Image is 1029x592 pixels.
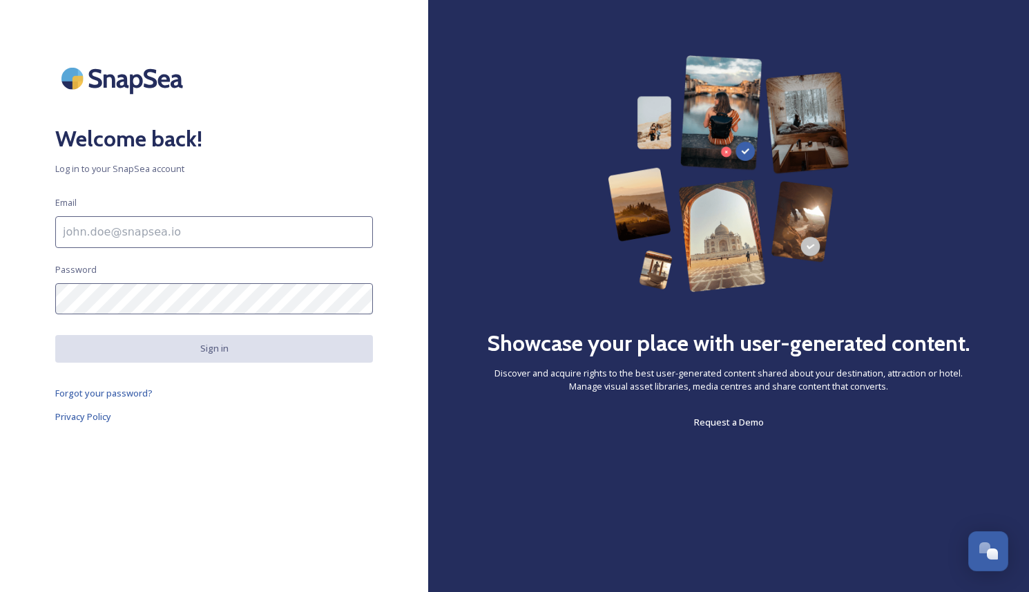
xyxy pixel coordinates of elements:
span: Discover and acquire rights to the best user-generated content shared about your destination, att... [483,367,974,393]
span: Password [55,263,97,276]
button: Open Chat [968,531,1008,571]
span: Email [55,196,77,209]
span: Privacy Policy [55,410,111,423]
button: Sign in [55,335,373,362]
img: SnapSea Logo [55,55,193,102]
a: Forgot your password? [55,385,373,401]
a: Request a Demo [694,414,764,430]
a: Privacy Policy [55,408,373,425]
span: Log in to your SnapSea account [55,162,373,175]
h2: Welcome back! [55,122,373,155]
input: john.doe@snapsea.io [55,216,373,248]
span: Forgot your password? [55,387,153,399]
img: 63b42ca75bacad526042e722_Group%20154-p-800.png [608,55,849,292]
span: Request a Demo [694,416,764,428]
h2: Showcase your place with user-generated content. [487,327,970,360]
